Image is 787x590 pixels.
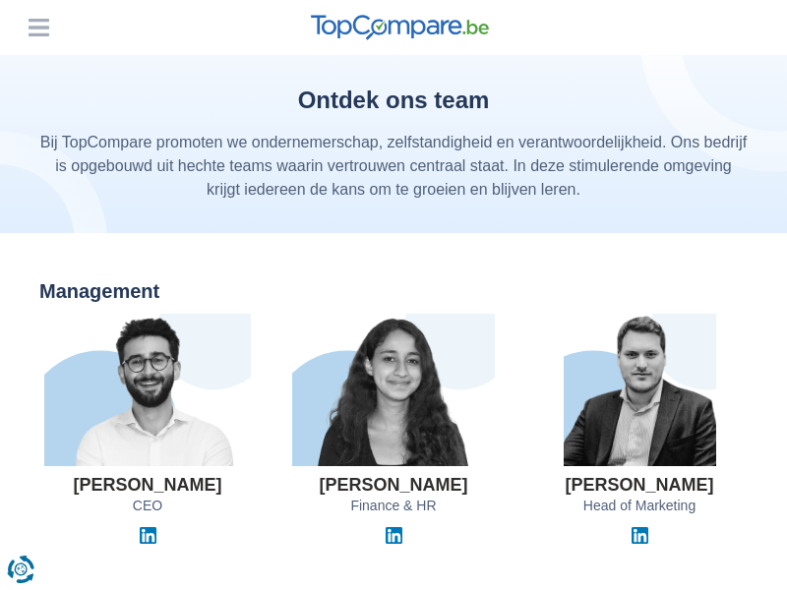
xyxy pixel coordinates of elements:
[140,527,156,544] img: Linkedin Elvedin Vejzovic
[39,87,748,115] h1: Ontdek ons team
[133,496,162,515] span: CEO
[632,527,648,544] img: Linkedin Guillaume Georges
[319,476,467,496] h3: [PERSON_NAME]
[564,314,716,466] img: Guillaume Georges
[44,314,250,466] img: Elvedin Vejzovic
[583,496,696,515] span: Head of Marketing
[39,131,748,202] p: Bij TopCompare promoten we ondernemerschap, zelfstandigheid en verantwoordelijkheid. Ons bedrijf ...
[386,527,402,544] img: Linkedin Jihane El Khyari
[292,314,495,466] img: Jihane El Khyari
[39,280,748,302] h2: Management
[350,496,436,515] span: Finance & HR
[565,476,713,496] h3: [PERSON_NAME]
[73,476,221,496] h3: [PERSON_NAME]
[311,15,489,40] img: TopCompare
[24,13,53,42] button: Menu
